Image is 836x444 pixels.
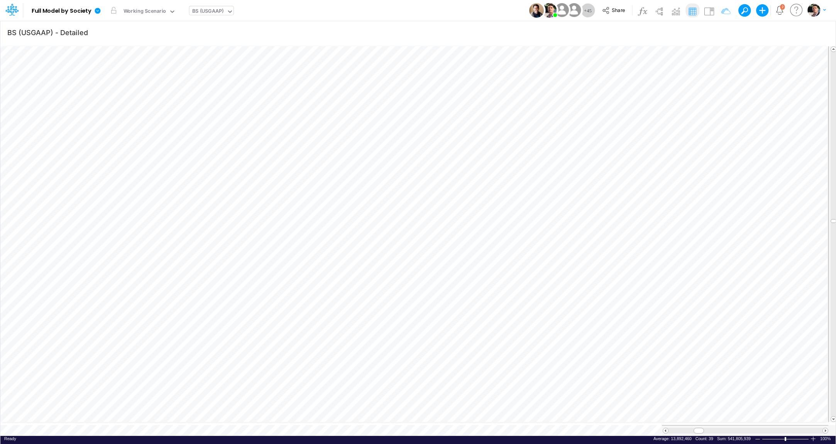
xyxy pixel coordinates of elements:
[553,2,570,19] img: User Image Icon
[775,6,784,15] a: Notifications
[820,436,832,442] div: Zoom level
[4,436,16,442] div: In Ready mode
[696,436,713,442] div: Number of selected cells that contain data
[820,436,832,442] span: 100%
[124,7,166,16] div: Working Scenario
[598,5,630,17] button: Share
[755,436,761,442] div: Zoom Out
[762,436,810,442] div: Zoom
[782,5,784,8] div: 2 unread items
[717,436,751,442] div: Sum of selected cells
[32,8,91,15] b: Full Model by Society
[696,436,713,441] span: Count: 39
[584,8,592,13] span: + 45
[4,436,16,441] span: Ready
[7,24,668,40] input: Type a title here
[192,7,224,16] div: BS (USGAAP)
[529,3,544,18] img: User Image Icon
[612,7,625,13] span: Share
[565,2,582,19] img: User Image Icon
[653,436,692,441] span: Average: 13,892,460
[785,437,786,441] div: Zoom
[810,436,816,442] div: Zoom In
[542,3,557,18] img: User Image Icon
[717,436,751,441] span: Sum: 541,805,939
[653,436,692,442] div: Average of selected cells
